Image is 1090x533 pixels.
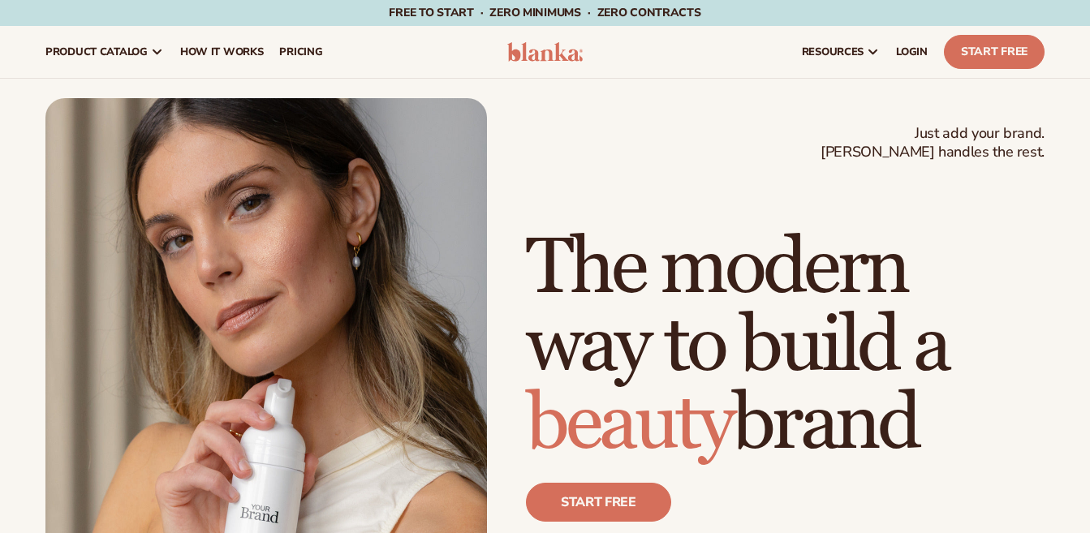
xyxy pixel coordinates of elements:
[526,483,671,522] a: Start free
[526,376,732,471] span: beauty
[172,26,272,78] a: How It Works
[821,124,1045,162] span: Just add your brand. [PERSON_NAME] handles the rest.
[180,45,264,58] span: How It Works
[507,42,584,62] img: logo
[37,26,172,78] a: product catalog
[888,26,936,78] a: LOGIN
[896,45,928,58] span: LOGIN
[279,45,322,58] span: pricing
[526,230,1045,463] h1: The modern way to build a brand
[802,45,864,58] span: resources
[944,35,1045,69] a: Start Free
[271,26,330,78] a: pricing
[389,5,700,20] span: Free to start · ZERO minimums · ZERO contracts
[794,26,888,78] a: resources
[45,45,148,58] span: product catalog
